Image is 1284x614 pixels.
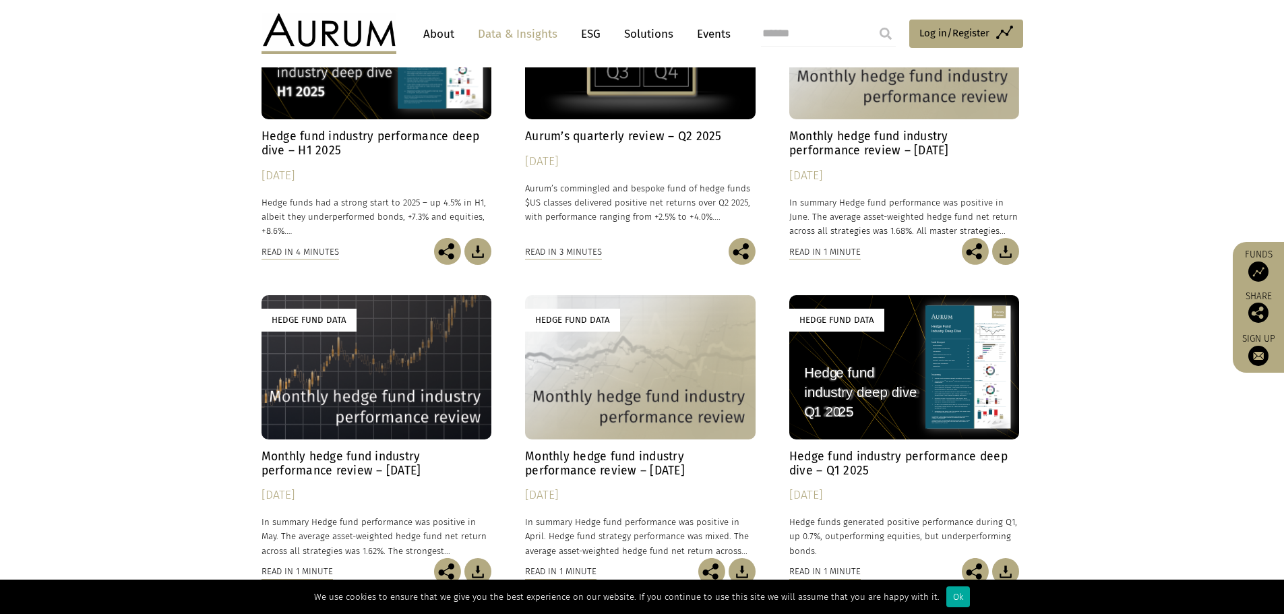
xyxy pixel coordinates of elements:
div: Read in 1 minute [789,245,861,259]
img: Share this post [962,238,989,265]
a: Data & Insights [471,22,564,47]
p: In summary Hedge fund performance was positive in June. The average asset-weighted hedge fund net... [789,195,1020,238]
div: [DATE] [262,486,492,505]
div: Share [1240,292,1277,323]
img: Download Article [992,238,1019,265]
a: Log in/Register [909,20,1023,48]
h4: Aurum’s quarterly review – Q2 2025 [525,129,756,144]
p: Hedge funds had a strong start to 2025 – up 4.5% in H1, albeit they underperformed bonds, +7.3% a... [262,195,492,238]
div: Hedge Fund Data [789,309,884,331]
p: In summary Hedge fund performance was positive in May. The average asset-weighted hedge fund net ... [262,515,492,557]
h4: Monthly hedge fund industry performance review – [DATE] [262,450,492,478]
img: Share this post [729,238,756,265]
img: Sign up to our newsletter [1248,346,1268,366]
img: Share this post [1248,303,1268,323]
img: Aurum [262,13,396,54]
div: Ok [946,586,970,607]
img: Download Article [464,558,491,585]
a: Sign up [1240,333,1277,366]
div: [DATE] [262,166,492,185]
h4: Monthly hedge fund industry performance review – [DATE] [789,129,1020,158]
p: Hedge funds generated positive performance during Q1, up 0.7%, outperforming equities, but underp... [789,515,1020,557]
img: Share this post [698,558,725,585]
img: Download Article [992,558,1019,585]
div: Read in 3 minutes [525,245,602,259]
h4: Monthly hedge fund industry performance review – [DATE] [525,450,756,478]
img: Download Article [729,558,756,585]
input: Submit [872,20,899,47]
img: Share this post [434,558,461,585]
div: Read in 4 minutes [262,245,339,259]
img: Access Funds [1248,262,1268,282]
h4: Hedge fund industry performance deep dive – Q1 2025 [789,450,1020,478]
a: ESG [574,22,607,47]
div: [DATE] [789,486,1020,505]
div: Read in 1 minute [789,564,861,579]
a: Hedge Fund Data Monthly hedge fund industry performance review – [DATE] [DATE] In summary Hedge f... [525,295,756,557]
div: Read in 1 minute [262,564,333,579]
a: Solutions [617,22,680,47]
h4: Hedge fund industry performance deep dive – H1 2025 [262,129,492,158]
p: In summary Hedge fund performance was positive in April. Hedge fund strategy performance was mixe... [525,515,756,557]
p: Aurum’s commingled and bespoke fund of hedge funds $US classes delivered positive net returns ove... [525,181,756,224]
a: Events [690,22,731,47]
a: Hedge Fund Data Monthly hedge fund industry performance review – [DATE] [DATE] In summary Hedge f... [262,295,492,557]
img: Share this post [434,238,461,265]
a: Hedge Fund Data Hedge fund industry performance deep dive – Q1 2025 [DATE] Hedge funds generated ... [789,295,1020,557]
a: About [417,22,461,47]
div: [DATE] [525,486,756,505]
div: Hedge Fund Data [262,309,357,331]
div: Hedge Fund Data [525,309,620,331]
div: [DATE] [525,152,756,171]
a: Funds [1240,249,1277,282]
img: Share this post [962,558,989,585]
div: [DATE] [789,166,1020,185]
div: Read in 1 minute [525,564,597,579]
span: Log in/Register [919,25,989,41]
img: Download Article [464,238,491,265]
